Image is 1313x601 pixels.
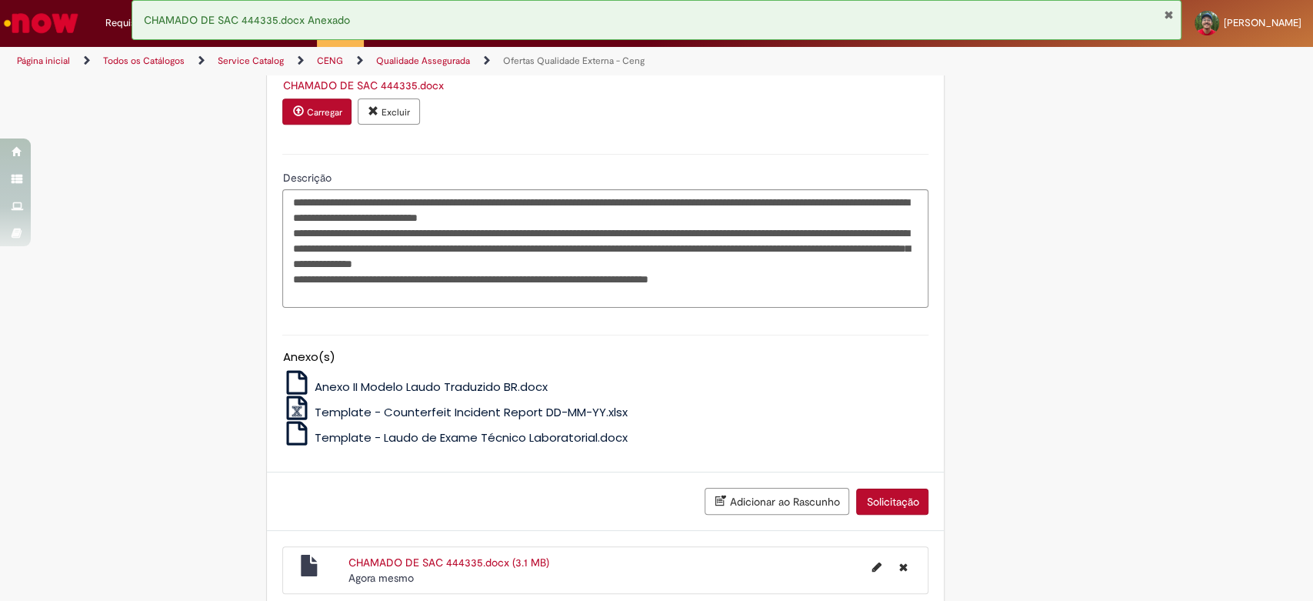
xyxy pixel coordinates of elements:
[282,351,928,364] h5: Anexo(s)
[17,55,70,67] a: Página inicial
[144,13,350,27] span: CHAMADO DE SAC 444335.docx Anexado
[12,47,864,75] ul: Trilhas de página
[306,106,342,119] small: Carregar
[705,488,849,515] button: Adicionar ao Rascunho
[2,8,81,38] img: ServiceNow
[103,55,185,67] a: Todos os Catálogos
[358,98,420,125] button: Excluir anexo CHAMADO DE SAC 444335.docx
[862,555,890,579] button: Editar nome de arquivo CHAMADO DE SAC 444335.docx
[503,55,645,67] a: Ofertas Qualidade Externa - Ceng
[348,571,414,585] time: 27/08/2025 14:35:36
[282,78,443,92] a: Download de CHAMADO DE SAC 444335.docx
[1163,8,1173,21] button: Fechar Notificação
[105,15,159,31] span: Requisições
[856,489,928,515] button: Solicitação
[315,404,628,420] span: Template - Counterfeit Incident Report DD-MM-YY.xlsx
[315,429,628,446] span: Template - Laudo de Exame Técnico Laboratorial.docx
[282,379,548,395] a: Anexo II Modelo Laudo Traduzido BR.docx
[317,55,343,67] a: CENG
[382,106,410,119] small: Excluir
[889,555,916,579] button: Excluir CHAMADO DE SAC 444335.docx
[348,571,414,585] span: Agora mesmo
[282,171,334,185] span: Descrição
[348,556,549,569] a: CHAMADO DE SAC 444335.docx (3.1 MB)
[218,55,284,67] a: Service Catalog
[282,98,352,125] button: Carregar anexo de Anexar Laudo Required
[376,55,470,67] a: Qualidade Assegurada
[315,379,548,395] span: Anexo II Modelo Laudo Traduzido BR.docx
[1224,16,1301,29] span: [PERSON_NAME]
[282,404,628,420] a: Template - Counterfeit Incident Report DD-MM-YY.xlsx
[282,189,928,308] textarea: Descrição
[282,429,628,446] a: Template - Laudo de Exame Técnico Laboratorial.docx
